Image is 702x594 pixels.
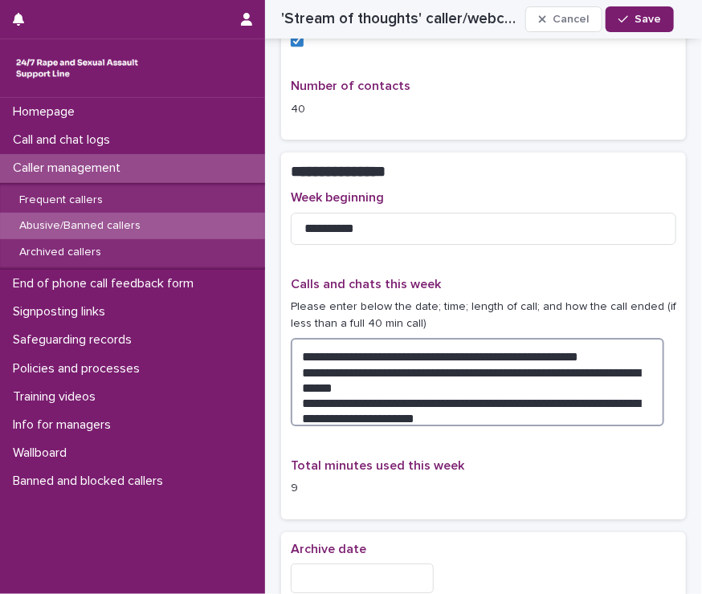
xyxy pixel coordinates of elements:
p: 40 [291,101,676,118]
span: Week beginning [291,191,384,204]
img: rhQMoQhaT3yELyF149Cw [13,52,141,84]
span: Archive date [291,543,366,555]
button: Cancel [525,6,602,32]
span: Number of contacts [291,79,410,92]
p: Info for managers [6,417,124,433]
p: Training videos [6,389,108,405]
p: Archived callers [6,246,114,259]
span: Calls and chats this week [291,278,441,291]
p: Caller management [6,161,133,176]
p: Signposting links [6,304,118,319]
span: Save [635,14,661,25]
p: Frequent callers [6,193,116,207]
p: Abusive/Banned callers [6,219,153,233]
p: Banned and blocked callers [6,474,176,489]
button: Save [606,6,674,32]
p: Homepage [6,104,88,120]
span: Total minutes used this week [291,459,464,472]
p: Policies and processes [6,361,153,376]
h2: 'Stream of thoughts' caller/webchat user [281,10,519,28]
p: 9 [291,480,676,497]
p: Safeguarding records [6,332,145,348]
p: Please enter below the date; time; length of call; and how the call ended (if less than a full 40... [291,299,676,332]
p: End of phone call feedback form [6,276,206,291]
p: Call and chat logs [6,132,123,148]
p: Wallboard [6,445,80,461]
span: Cancel [553,14,589,25]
